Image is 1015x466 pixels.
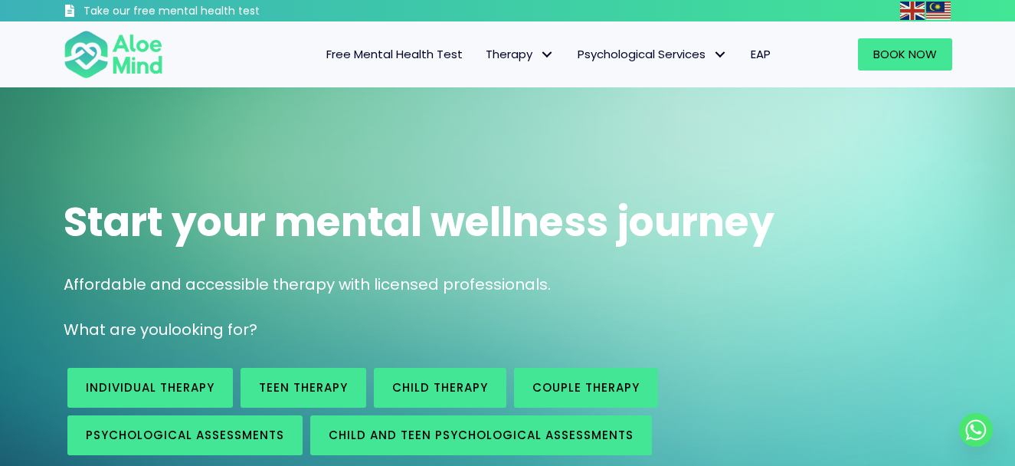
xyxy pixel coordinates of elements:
a: Psychological assessments [67,415,303,455]
a: EAP [739,38,782,71]
a: Take our free mental health test [64,4,342,21]
p: Affordable and accessible therapy with licensed professionals. [64,274,952,296]
img: Aloe mind Logo [64,29,163,80]
span: Child and Teen Psychological assessments [329,427,634,443]
span: Therapy [486,46,555,62]
span: Start your mental wellness journey [64,194,774,250]
span: Child Therapy [392,379,488,395]
a: TherapyTherapy: submenu [474,38,566,71]
a: Book Now [858,38,952,71]
a: Psychological ServicesPsychological Services: submenu [566,38,739,71]
a: English [900,2,926,19]
span: looking for? [168,319,257,340]
a: Child Therapy [374,368,506,408]
span: EAP [751,46,771,62]
img: en [900,2,925,20]
a: Individual therapy [67,368,233,408]
a: Couple therapy [514,368,658,408]
a: Teen Therapy [241,368,366,408]
span: Individual therapy [86,379,214,395]
span: Couple therapy [532,379,640,395]
a: Free Mental Health Test [315,38,474,71]
span: Psychological assessments [86,427,284,443]
a: Child and Teen Psychological assessments [310,415,652,455]
span: Therapy: submenu [536,44,558,66]
span: Book Now [873,46,937,62]
span: Psychological Services: submenu [709,44,732,66]
a: Malay [926,2,952,19]
h3: Take our free mental health test [83,4,342,19]
span: What are you [64,319,168,340]
a: Whatsapp [959,413,993,447]
span: Teen Therapy [259,379,348,395]
img: ms [926,2,951,20]
span: Psychological Services [578,46,728,62]
span: Free Mental Health Test [326,46,463,62]
nav: Menu [183,38,782,71]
